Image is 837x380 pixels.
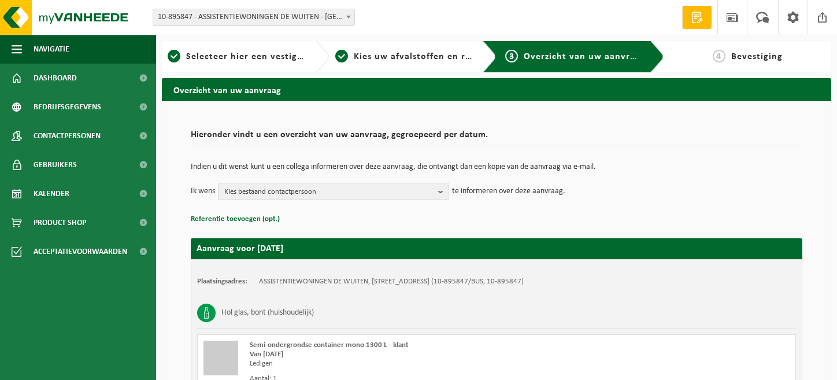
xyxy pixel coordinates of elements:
span: Product Shop [34,208,86,237]
p: te informeren over deze aanvraag. [452,183,565,200]
span: Kalender [34,179,69,208]
span: Dashboard [34,64,77,93]
span: Acceptatievoorwaarden [34,237,127,266]
span: 1 [168,50,180,62]
h3: Hol glas, bont (huishoudelijk) [221,304,314,322]
span: Gebruikers [34,150,77,179]
p: Indien u dit wenst kunt u een collega informeren over deze aanvraag, die ontvangt dan een kopie v... [191,163,802,171]
button: Kies bestaand contactpersoon [218,183,449,200]
span: 10-895847 - ASSISTENTIEWONINGEN DE WUITEN - HAMME [153,9,354,25]
h2: Hieronder vindt u een overzicht van uw aanvraag, gegroepeerd per datum. [191,130,802,146]
span: Kies uw afvalstoffen en recipiënten [354,52,513,61]
strong: Plaatsingsadres: [197,278,247,285]
div: Ledigen [250,359,543,368]
span: Overzicht van uw aanvraag [524,52,646,61]
a: 2Kies uw afvalstoffen en recipiënten [335,50,474,64]
span: Kies bestaand contactpersoon [224,183,434,201]
span: Semi-ondergrondse container mono 1300 L - klant [250,341,409,349]
span: Navigatie [34,35,69,64]
td: ASSISTENTIEWONINGEN DE WUITEN, [STREET_ADDRESS] (10-895847/BUS, 10-895847) [259,277,524,286]
button: Referentie toevoegen (opt.) [191,212,280,227]
p: Ik wens [191,183,215,200]
span: Contactpersonen [34,121,101,150]
a: 1Selecteer hier een vestiging [168,50,306,64]
span: Selecteer hier een vestiging [186,52,311,61]
h2: Overzicht van uw aanvraag [162,78,831,101]
span: 10-895847 - ASSISTENTIEWONINGEN DE WUITEN - HAMME [153,9,355,26]
span: 3 [505,50,518,62]
strong: Aanvraag voor [DATE] [197,244,283,253]
strong: Van [DATE] [250,351,283,358]
span: 4 [713,50,725,62]
span: Bevestiging [731,52,783,61]
span: 2 [335,50,348,62]
span: Bedrijfsgegevens [34,93,101,121]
